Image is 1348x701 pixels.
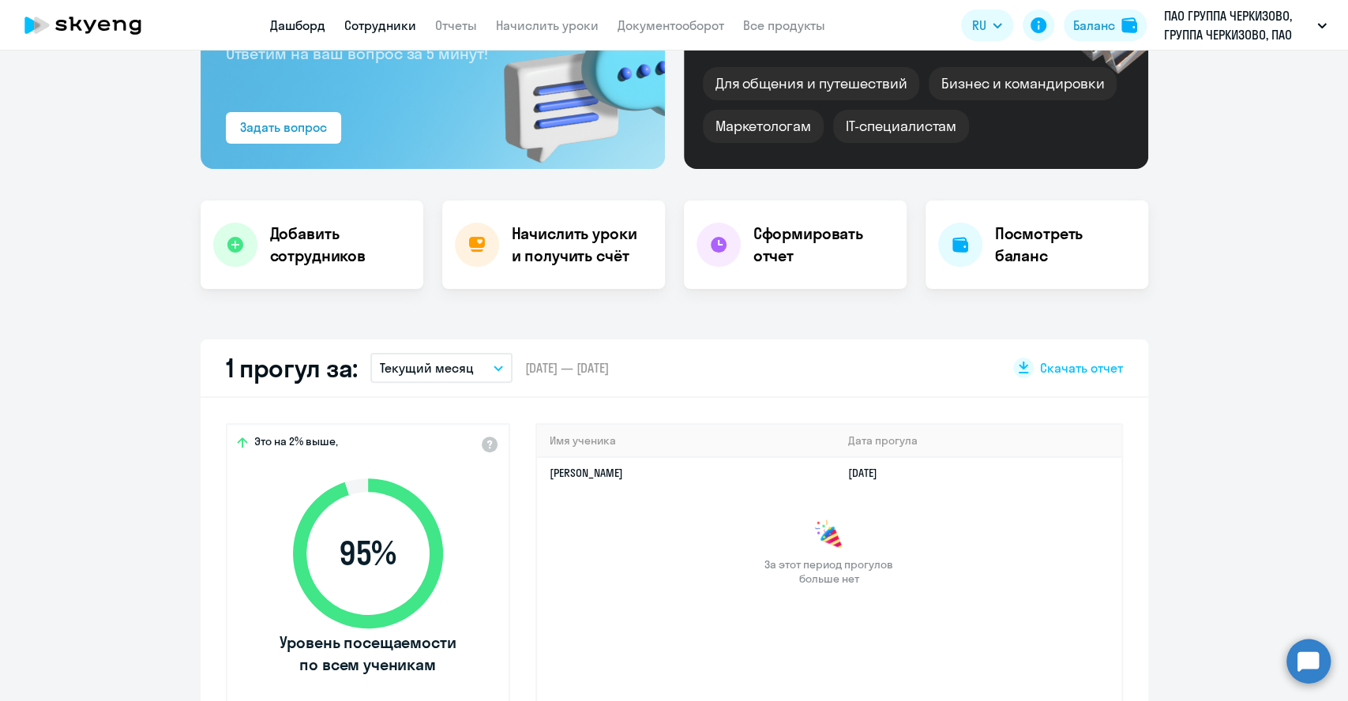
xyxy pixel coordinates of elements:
button: RU [961,9,1013,41]
a: Все продукты [743,17,825,33]
h4: Добавить сотрудников [270,223,411,267]
span: Скачать отчет [1040,359,1123,377]
a: Документооборот [618,17,724,33]
a: [DATE] [848,466,890,480]
h4: Посмотреть баланс [995,223,1136,267]
p: Текущий месяц [380,358,474,377]
h4: Сформировать отчет [753,223,894,267]
a: Дашборд [270,17,325,33]
h4: Начислить уроки и получить счёт [512,223,649,267]
span: Уровень посещаемости по всем ученикам [277,632,459,676]
button: Текущий месяц [370,353,513,383]
th: Имя ученика [537,425,836,457]
div: Баланс [1073,16,1115,35]
p: ПАО ГРУППА ЧЕРКИЗОВО, ГРУППА ЧЕРКИЗОВО, ПАО [1164,6,1311,44]
span: 95 % [277,534,459,572]
img: congrats [813,519,845,551]
h2: 1 прогул за: [226,352,358,384]
span: Это на 2% выше, [254,434,338,453]
button: ПАО ГРУППА ЧЕРКИЗОВО, ГРУППА ЧЕРКИЗОВО, ПАО [1156,6,1335,44]
a: Сотрудники [344,17,416,33]
div: Для общения и путешествий [703,67,920,100]
span: RU [972,16,986,35]
a: [PERSON_NAME] [550,466,623,480]
a: Начислить уроки [496,17,599,33]
span: [DATE] — [DATE] [525,359,609,377]
div: Маркетологам [703,110,824,143]
div: Задать вопрос [240,118,327,137]
div: IT-специалистам [833,110,969,143]
button: Балансbalance [1064,9,1147,41]
th: Дата прогула [835,425,1121,457]
img: balance [1121,17,1137,33]
a: Отчеты [435,17,477,33]
div: Бизнес и командировки [929,67,1117,100]
button: Задать вопрос [226,112,341,144]
span: За этот период прогулов больше нет [763,557,896,586]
